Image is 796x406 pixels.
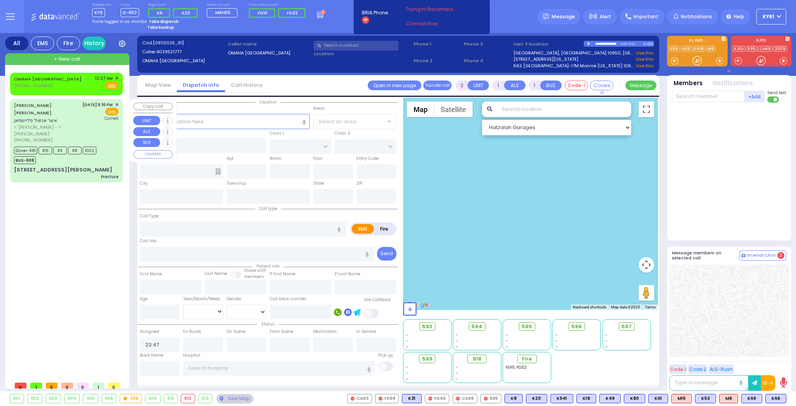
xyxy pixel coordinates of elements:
[145,394,160,403] div: 909
[667,38,728,44] label: KJ EMS...
[629,39,636,48] div: 0:21
[92,8,105,17] span: KY9
[82,37,106,50] a: History
[115,75,119,82] span: ✕
[142,49,225,55] label: Caller:
[552,13,575,21] span: Message
[133,138,160,147] button: BUS
[624,394,645,403] div: BLS
[215,9,230,16] span: MRH55
[28,394,42,403] div: 902
[765,394,786,403] div: K66
[741,394,762,403] div: K69
[313,329,337,335] label: Destination
[257,321,279,327] span: Status
[605,344,607,350] span: -
[423,80,452,90] button: Transfer call
[270,130,284,136] label: Cross 1
[406,376,408,382] span: -
[402,394,422,403] div: K31
[765,394,786,403] div: BLS
[506,338,508,344] span: -
[228,41,311,47] label: Caller name
[414,58,461,64] span: Phone 2
[120,8,139,17] span: D-802
[636,50,654,56] a: Use this
[140,352,163,359] label: Back Home
[68,147,82,154] span: K8
[643,41,654,47] div: D-802
[30,383,42,388] span: 1
[142,58,225,64] label: OMAHA [GEOGRAPHIC_DATA]
[199,394,212,403] div: 913
[695,394,716,403] div: BLS
[513,50,634,56] a: [GEOGRAPHIC_DATA], [GEOGRAPHIC_DATA] 10950, [GEOGRAPHIC_DATA]
[253,263,283,269] span: Patient info
[313,180,324,187] label: State
[506,364,548,370] div: FD10, FD32
[504,394,523,403] div: BLS
[287,10,298,16] span: FD32
[15,383,26,388] span: 0
[225,81,269,89] a: Call History
[181,394,195,403] div: 912
[362,9,388,16] span: BRIA Phone
[681,13,712,20] span: Notifications
[46,383,58,388] span: 0
[115,101,119,108] span: ✕
[270,271,295,277] label: P First Name
[61,383,73,388] span: 0
[456,397,460,401] img: red-radio-icon.svg
[741,394,762,403] div: BLS
[153,40,184,46] span: [09112025_81]
[576,394,596,403] div: K18
[621,323,632,331] span: 597
[244,274,264,280] span: members
[740,250,786,261] button: Internal Chat 2
[77,383,89,388] span: 0
[351,397,354,401] img: red-radio-icon.svg
[456,370,498,376] div: -
[205,271,227,277] label: Last Name
[92,19,148,24] span: You're logged in as monitor.
[555,344,558,350] span: -
[347,394,372,403] div: CAR3
[133,150,173,159] button: COVERED
[713,79,753,88] button: Notifications
[464,41,511,47] span: Phone 3
[108,83,116,89] u: EMS
[742,254,745,258] img: comment-alt.png
[669,46,680,52] a: K66
[513,56,578,63] a: [STREET_ADDRESS][US_STATE]
[183,352,200,359] label: Hospital
[31,12,82,21] img: Logo
[216,394,253,404] div: See map
[648,394,668,403] div: K61
[692,46,705,52] a: KYD8
[543,14,549,19] img: message.svg
[761,375,775,391] button: 10-4
[464,58,511,64] span: Phone 4
[102,394,117,403] div: 906
[140,114,310,129] input: Search location here
[428,397,432,401] img: red-radio-icon.svg
[313,105,325,112] label: Areas
[719,394,738,403] div: ALS KJ
[600,13,611,20] span: Alert
[156,49,182,55] span: 4029521777
[377,247,396,261] button: Send
[177,81,225,89] a: Dispatch info
[747,253,776,258] span: Internal Chat
[634,13,658,20] span: Important
[14,82,52,89] span: [PHONE_NUMBER]
[5,37,28,50] div: All
[356,180,362,187] label: ZIP
[140,213,159,219] label: Call Type
[526,394,547,403] div: K20
[540,80,562,90] button: BUS
[777,252,784,259] span: 2
[422,323,432,331] span: 593
[270,296,307,302] label: Call back number
[452,394,477,403] div: CAR6
[82,102,113,108] span: [DATE] 9:16 PM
